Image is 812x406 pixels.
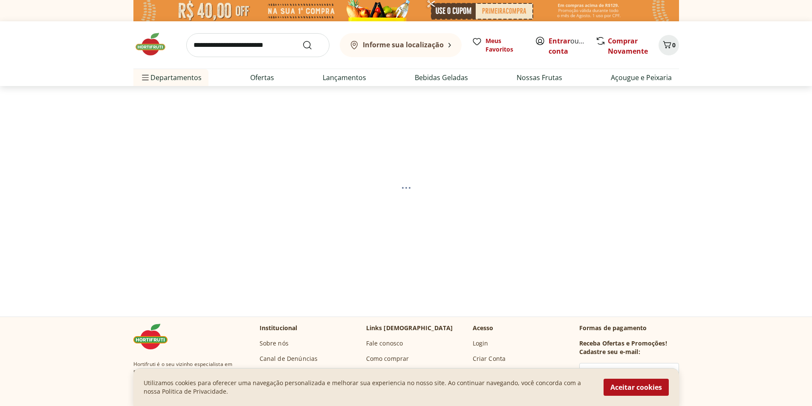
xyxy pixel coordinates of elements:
a: Login [473,339,488,348]
a: Entrar [549,36,570,46]
a: Lançamentos [323,72,366,83]
a: Canal de Denúncias [260,354,318,363]
input: search [186,33,329,57]
span: Departamentos [140,67,202,88]
h3: Receba Ofertas e Promoções! [579,339,667,348]
img: Hortifruti [133,324,176,349]
a: Ofertas [250,72,274,83]
button: Carrinho [659,35,679,55]
a: Bebidas Geladas [415,72,468,83]
span: 0 [672,41,676,49]
b: Informe sua localização [363,40,444,49]
a: Comprar Novamente [608,36,648,56]
img: Hortifruti [133,32,176,57]
h3: Cadastre seu e-mail: [579,348,640,356]
a: Sobre nós [260,339,289,348]
a: Açougue e Peixaria [611,72,672,83]
p: Acesso [473,324,494,332]
p: Links [DEMOGRAPHIC_DATA] [366,324,453,332]
a: Nossas Frutas [517,72,562,83]
button: Menu [140,67,150,88]
button: Aceitar cookies [604,379,669,396]
span: Meus Favoritos [485,37,525,54]
a: Criar conta [549,36,595,56]
span: ou [549,36,587,56]
a: Como comprar [366,354,409,363]
a: Criar Conta [473,354,506,363]
button: Submit Search [302,40,323,50]
p: Institucional [260,324,298,332]
button: Informe sua localização [340,33,462,57]
a: Fale conosco [366,339,403,348]
p: Formas de pagamento [579,324,679,332]
p: Utilizamos cookies para oferecer uma navegação personalizada e melhorar sua experiencia no nosso ... [144,379,593,396]
a: Meus Favoritos [472,37,525,54]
